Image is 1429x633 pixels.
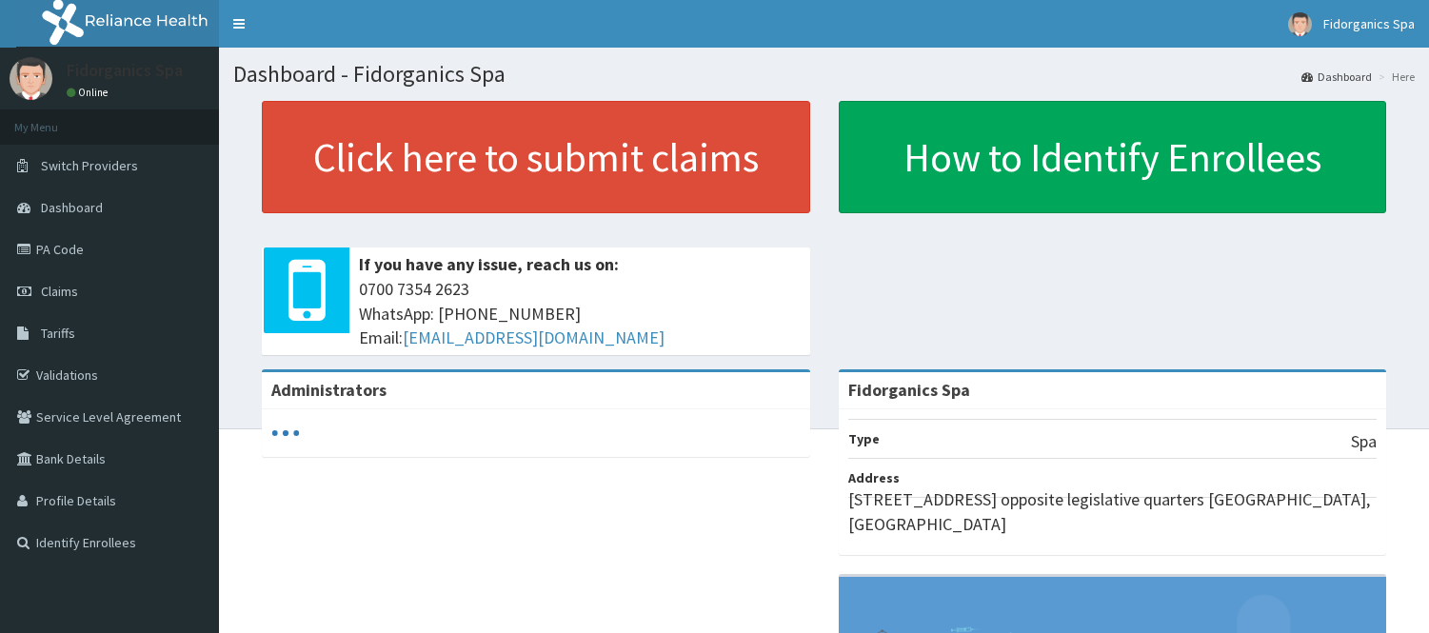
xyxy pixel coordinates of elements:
[1351,429,1377,454] p: Spa
[41,199,103,216] span: Dashboard
[41,157,138,174] span: Switch Providers
[10,57,52,100] img: User Image
[848,379,970,401] strong: Fidorganics Spa
[1374,69,1415,85] li: Here
[1323,15,1415,32] span: Fidorganics Spa
[271,379,387,401] b: Administrators
[359,277,801,350] span: 0700 7354 2623 WhatsApp: [PHONE_NUMBER] Email:
[403,326,665,348] a: [EMAIL_ADDRESS][DOMAIN_NAME]
[839,101,1387,213] a: How to Identify Enrollees
[67,62,183,79] p: Fidorganics Spa
[1288,12,1312,36] img: User Image
[848,430,880,447] b: Type
[359,253,619,275] b: If you have any issue, reach us on:
[41,283,78,300] span: Claims
[41,325,75,342] span: Tariffs
[848,469,900,486] b: Address
[67,86,112,99] a: Online
[848,487,1378,536] p: [STREET_ADDRESS] opposite legislative quarters [GEOGRAPHIC_DATA], [GEOGRAPHIC_DATA]
[1301,69,1372,85] a: Dashboard
[271,419,300,447] svg: audio-loading
[233,62,1415,87] h1: Dashboard - Fidorganics Spa
[262,101,810,213] a: Click here to submit claims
